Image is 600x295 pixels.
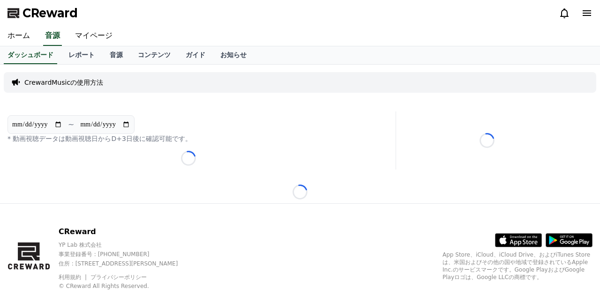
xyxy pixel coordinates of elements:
p: 住所 : [STREET_ADDRESS][PERSON_NAME] [59,260,194,267]
p: ~ [68,119,74,130]
p: CReward [59,226,194,237]
a: CReward [7,6,78,21]
p: * 動画視聴データは動画視聴日からD+3日後に確認可能です。 [7,134,369,143]
a: ガイド [178,46,213,64]
a: 利用規約 [59,274,88,280]
a: レポート [61,46,102,64]
a: 音源 [102,46,130,64]
a: CrewardMusicの使用方法 [24,78,103,87]
a: 音源 [43,26,62,46]
a: お知らせ [213,46,254,64]
p: YP Lab 株式会社 [59,241,194,249]
a: ダッシュボード [4,46,57,64]
a: マイページ [67,26,120,46]
a: コンテンツ [130,46,178,64]
span: CReward [22,6,78,21]
a: プライバシーポリシー [90,274,147,280]
p: 事業登録番号 : [PHONE_NUMBER] [59,251,194,258]
p: © CReward All Rights Reserved. [59,282,194,290]
p: App Store、iCloud、iCloud Drive、およびiTunes Storeは、米国およびその他の国や地域で登録されているApple Inc.のサービスマークです。Google P... [442,251,592,281]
